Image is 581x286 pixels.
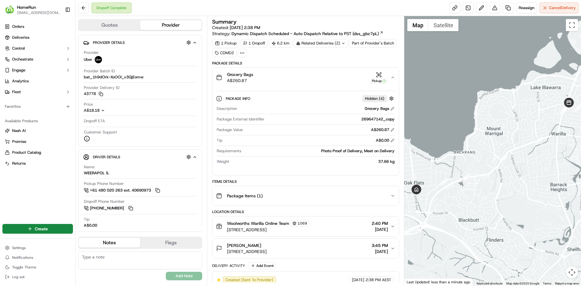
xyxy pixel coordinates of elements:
span: Reassign [519,5,534,11]
div: Delivery Activity [212,263,245,268]
span: Returns [12,161,26,166]
button: Reassign [516,2,537,13]
span: HomeRun [17,4,36,10]
button: [PERSON_NAME][STREET_ADDRESS]3:45 PM[DATE] [212,239,399,258]
div: Favorites [2,102,73,111]
div: Strategy: [212,31,383,37]
span: Engage [12,67,25,73]
a: Open this area in Google Maps (opens a new window) [406,278,426,286]
span: Product Catalog [12,150,41,155]
span: [DATE] [372,248,388,255]
button: +61 480 020 263 ext. 40690973 [84,187,161,194]
span: Analytics [12,78,29,84]
span: Deliveries [12,35,29,40]
button: Toggle Theme [2,263,73,271]
button: CancelDelivery [540,2,579,13]
button: Promise [2,137,73,146]
button: Map camera controls [566,266,578,278]
div: 37.66 kg [232,159,394,164]
button: Package Items (1) [212,186,399,205]
button: Create [2,224,73,234]
span: Provider Delivery ID [84,85,120,90]
div: 5 [566,103,574,110]
div: 7 [565,102,573,110]
button: Pickup [370,72,388,84]
div: 11 [535,136,543,144]
div: Grocery BagsA$260.87Pickup [212,87,399,175]
span: Provider [84,50,99,55]
button: Engage [2,65,73,75]
button: Notifications [2,253,73,262]
button: [EMAIL_ADDRESS][DOMAIN_NAME] [17,10,60,15]
a: Orders [2,22,73,31]
h3: Summary [212,19,237,25]
span: Fleet [12,89,21,95]
img: uber-new-logo.jpeg [95,56,102,63]
span: Provider Details [93,40,125,45]
div: 8 [563,104,570,111]
span: 1069 [297,221,307,226]
span: [STREET_ADDRESS] [227,248,267,255]
span: Package Value [217,127,243,133]
span: Grocery Bags [227,71,253,77]
a: [PHONE_NUMBER] [84,205,134,212]
span: Orders [12,24,24,29]
button: Show street map [407,19,428,31]
div: 1 Pickup [212,39,239,48]
span: Description [217,106,237,111]
span: Created (Sent To Provider) [225,277,273,283]
div: CDMD2 [212,49,237,57]
span: Cancel Delivery [549,5,576,11]
a: Report a map error [555,282,579,285]
span: Map data ©2025 Google [506,282,539,285]
button: Woolworths Warilla Online Team1069[STREET_ADDRESS]2:40 PM[DATE] [212,216,399,236]
img: HomeRun [5,5,15,15]
button: Driver Details [83,152,197,162]
span: Pickup Phone Number [84,181,124,186]
div: Location Details [212,209,399,214]
button: 43778 [84,91,103,97]
span: [STREET_ADDRESS] [227,227,309,233]
div: A$0.00 [84,223,97,228]
button: Add Event [249,262,276,269]
span: +61 480 020 263 ext. 40690973 [90,188,151,193]
a: Product Catalog [5,150,71,155]
button: Orchestrate [2,54,73,64]
button: Provider [140,20,202,30]
button: Grocery BagsA$260.87Pickup [212,68,399,87]
span: Create [35,226,48,232]
span: A$260.87 [227,77,253,84]
div: Package Details [212,61,399,66]
span: A$18.18 [84,108,100,113]
div: 13 [462,174,470,182]
span: bat_1h9dOrk-XoOOI_v3QjEomw [84,74,143,80]
span: [DATE] [372,226,388,232]
div: 6.2 km [269,39,292,48]
div: 269647142_copy [267,117,394,122]
a: Analytics [2,76,73,86]
span: Toggle Theme [12,265,36,270]
button: Hidden (4) [362,95,395,102]
div: Photo Proof of Delivery, Meet on Delivery [244,148,394,154]
span: Notifications [12,255,33,260]
div: 10 [560,107,567,115]
span: Nash AI [12,128,26,133]
button: Provider Details [83,38,197,48]
span: Orchestrate [12,57,33,62]
span: Package Info [226,96,251,101]
button: Keyboard shortcuts [477,281,503,286]
div: A$260.87 [371,127,395,133]
div: A$0.00 [376,138,395,143]
div: Grocery Bags [365,106,395,111]
div: 12 [500,155,507,163]
div: WEERAPOL S. [84,170,109,176]
div: 1 [560,104,568,111]
button: Control [2,44,73,53]
span: Hidden ( 4 ) [365,96,384,101]
span: 2:40 PM [372,220,388,226]
button: Log out [2,273,73,281]
div: 14 [440,178,448,186]
div: 15 [411,188,419,196]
